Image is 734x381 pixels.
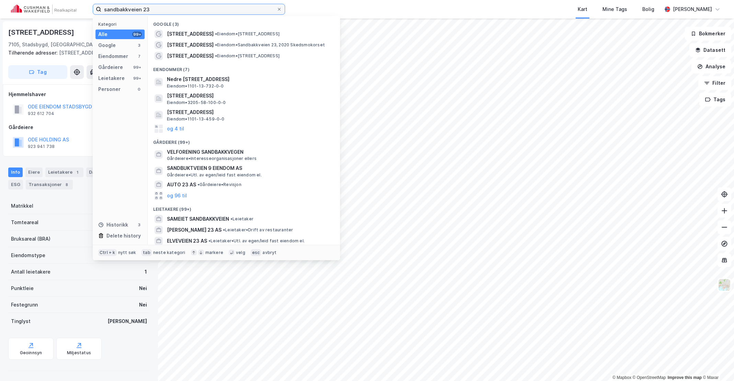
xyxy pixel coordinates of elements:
span: • [230,216,233,221]
span: • [208,238,211,243]
span: SAMEIET SANDBAKKVEIEN [167,215,229,223]
img: cushman-wakefield-realkapital-logo.202ea83816669bd177139c58696a8fa1.svg [11,4,76,14]
div: 7105, Stadsbygd, [GEOGRAPHIC_DATA] [8,41,101,49]
span: ELVEVEIEN 23 AS [167,237,207,245]
div: [PERSON_NAME] [108,317,147,325]
div: Eiendommer [98,52,128,60]
div: esc [251,249,261,256]
div: Bruksareal (BRA) [11,235,50,243]
span: VELFORENING SANDBAKKVEGEN [167,148,332,156]
div: Transaksjoner [26,180,73,189]
div: nytt søk [118,250,136,255]
div: Eiendommer (7) [148,61,340,74]
div: 99+ [132,76,142,81]
div: Geoinnsyn [20,350,42,356]
div: 99+ [132,65,142,70]
div: Festegrunn [11,301,38,309]
div: markere [205,250,223,255]
span: • [197,182,200,187]
div: [PERSON_NAME] [673,5,712,13]
div: Info [8,168,23,177]
span: Leietaker • Drift av restauranter [223,227,293,233]
div: Historikk [98,221,128,229]
div: Delete history [106,232,141,240]
div: 0 [136,86,142,92]
span: [STREET_ADDRESS] [167,30,214,38]
span: Leietaker [230,216,253,222]
button: Analyse [691,60,731,73]
div: Hjemmelshaver [9,90,149,99]
div: neste kategori [153,250,185,255]
span: [STREET_ADDRESS] [167,92,332,100]
div: 1 [145,268,147,276]
div: Gårdeiere (99+) [148,134,340,147]
div: 1 [74,169,81,176]
span: Eiendom • Sandbakkveien 23, 2020 Skedsmokorset [215,42,325,48]
div: Kart [578,5,587,13]
div: ESG [8,180,23,189]
button: Bokmerker [685,27,731,41]
span: • [215,53,217,58]
div: Antall leietakere [11,268,50,276]
a: Mapbox [612,375,631,380]
button: Tags [699,93,731,106]
button: Datasett [689,43,731,57]
div: 3 [136,43,142,48]
div: Eiere [25,168,43,177]
img: Z [718,278,731,291]
div: Leietakere [45,168,83,177]
input: Søk på adresse, matrikkel, gårdeiere, leietakere eller personer [101,4,276,14]
a: OpenStreetMap [633,375,666,380]
span: [STREET_ADDRESS] [167,108,332,116]
div: avbryt [262,250,276,255]
span: AUTO 23 AS [167,181,196,189]
div: Ctrl + k [98,249,117,256]
div: Google [98,41,116,49]
button: og 96 til [167,192,187,200]
span: Nedre [STREET_ADDRESS] [167,75,332,83]
div: 3 [136,222,142,228]
span: Eiendom • 3205-58-100-0-0 [167,100,226,105]
iframe: Chat Widget [700,348,734,381]
div: Kontrollprogram for chat [700,348,734,381]
div: 8 [63,181,70,188]
div: Alle [98,30,108,38]
div: Leietakere [98,74,125,82]
a: Improve this map [668,375,702,380]
div: 7 [136,54,142,59]
span: Eiendom • [STREET_ADDRESS] [215,53,280,59]
div: Miljøstatus [67,350,91,356]
span: SANDBUKTVEIEN 9 EIENDOM AS [167,164,332,172]
div: Eiendomstype [11,251,45,259]
div: Nei [139,301,147,309]
span: Eiendom • 1101-13-732-0-0 [167,83,224,89]
button: Tag [8,65,67,79]
div: Google (3) [148,16,340,28]
div: tab [142,249,152,256]
span: Leietaker • Utl. av egen/leid fast eiendom el. [208,238,305,244]
span: Eiendom • [STREET_ADDRESS] [215,31,280,37]
div: Kategori [98,22,145,27]
span: [STREET_ADDRESS] [167,52,214,60]
div: Tinglyst [11,317,31,325]
div: Personer [98,85,121,93]
span: • [215,31,217,36]
div: 932 612 704 [28,111,54,116]
div: Gårdeiere [98,63,123,71]
div: [STREET_ADDRESS] [8,27,76,38]
span: Gårdeiere • Utl. av egen/leid fast eiendom el. [167,172,262,178]
span: Eiendom • 1101-13-459-0-0 [167,116,225,122]
button: og 4 til [167,125,184,133]
span: [STREET_ADDRESS] [167,41,214,49]
div: Punktleie [11,284,34,292]
span: Tilhørende adresser: [8,50,59,56]
div: Mine Tags [602,5,627,13]
button: Filter [698,76,731,90]
div: Leietakere (99+) [148,201,340,213]
span: Gårdeiere • Revisjon [197,182,241,187]
span: [PERSON_NAME] 23 AS [167,226,222,234]
span: • [215,42,217,47]
div: Bolig [642,5,654,13]
div: Datasett [86,168,120,177]
span: • [223,227,225,232]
